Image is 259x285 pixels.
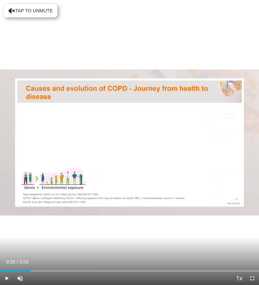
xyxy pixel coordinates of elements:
[4,4,57,17] button: Tap to unmute
[17,259,18,265] span: /
[6,259,15,265] span: 0:35
[246,272,259,285] button: Fullscreen
[19,259,28,265] span: 5:03
[13,272,27,285] button: Unmute
[232,272,246,285] button: Playback Rate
